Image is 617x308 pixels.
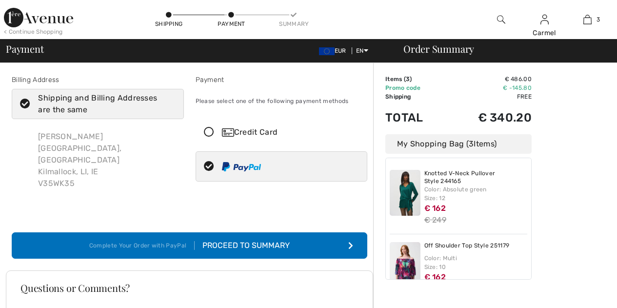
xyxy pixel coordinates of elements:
img: My Bag [583,14,592,25]
h3: Questions or Comments? [20,283,358,293]
span: 3 [406,76,410,82]
iframe: Opens a widget where you can find more information [555,279,607,303]
span: € 162 [424,272,446,282]
td: Free [446,92,532,101]
div: Credit Card [222,126,360,138]
td: Promo code [385,83,446,92]
img: search the website [497,14,505,25]
span: Payment [6,44,43,54]
a: Sign In [540,15,549,24]
img: Credit Card [222,128,234,137]
div: Billing Address [12,75,184,85]
td: € -145.80 [446,83,532,92]
a: Off Shoulder Top Style 251179 [424,242,510,250]
img: PayPal [222,162,261,171]
button: Complete Your Order with PayPal Proceed to Summary [12,232,367,259]
div: [PERSON_NAME] [GEOGRAPHIC_DATA], [GEOGRAPHIC_DATA] Kilmallock, LI, IE V35WK35 [30,123,184,197]
td: € 486.00 [446,75,532,83]
div: Please select one of the following payment methods [196,89,368,113]
div: Summary [279,20,308,28]
img: Knotted V-Neck Pullover Style 244165 [390,170,420,216]
div: < Continue Shopping [4,27,63,36]
span: 3 [597,15,600,24]
img: My Info [540,14,549,25]
div: Proceed to Summary [195,240,290,251]
img: Euro [319,47,335,55]
div: Complete Your Order with PayPal [89,241,195,250]
div: Order Summary [392,44,611,54]
div: Color: Multi Size: 10 [424,254,528,271]
div: Color: Absolute green Size: 12 [424,185,528,203]
div: Shipping and Billing Addresses are the same [38,92,169,116]
div: Payment [196,75,368,85]
div: Carmel [523,28,566,38]
img: 1ère Avenue [4,8,73,27]
div: Shipping [154,20,183,28]
div: My Shopping Bag ( Items) [385,134,532,154]
td: Items ( ) [385,75,446,83]
div: Payment [217,20,246,28]
s: € 249 [424,215,447,225]
span: EN [356,47,368,54]
td: Total [385,101,446,134]
img: Off Shoulder Top Style 251179 [390,242,420,288]
a: 3 [566,14,609,25]
td: Shipping [385,92,446,101]
span: 3 [469,139,474,148]
span: € 162 [424,204,446,213]
td: € 340.20 [446,101,532,134]
a: Knotted V-Neck Pullover Style 244165 [424,170,528,185]
span: EUR [319,47,350,54]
